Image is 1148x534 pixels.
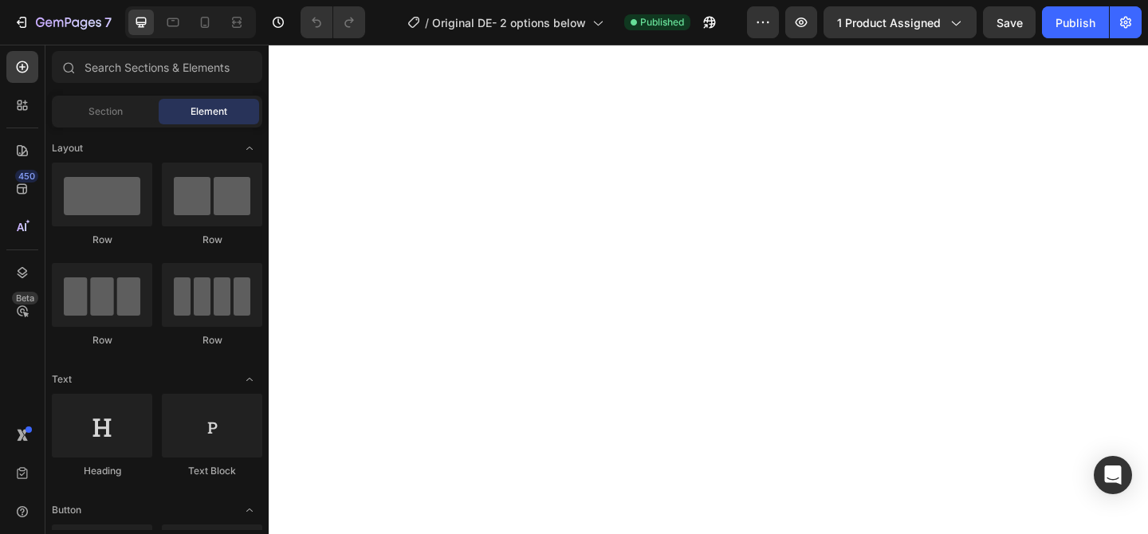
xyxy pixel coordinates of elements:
[237,135,262,161] span: Toggle open
[52,233,152,247] div: Row
[162,333,262,347] div: Row
[837,14,941,31] span: 1 product assigned
[301,6,365,38] div: Undo/Redo
[52,333,152,347] div: Row
[997,16,1023,29] span: Save
[425,14,429,31] span: /
[52,503,81,517] span: Button
[824,6,977,38] button: 1 product assigned
[432,14,586,31] span: Original DE- 2 options below
[1042,6,1109,38] button: Publish
[983,6,1036,38] button: Save
[15,170,38,183] div: 450
[52,141,83,155] span: Layout
[52,464,152,478] div: Heading
[12,292,38,304] div: Beta
[162,464,262,478] div: Text Block
[104,13,112,32] p: 7
[237,497,262,523] span: Toggle open
[1094,456,1132,494] div: Open Intercom Messenger
[52,372,72,387] span: Text
[162,233,262,247] div: Row
[52,51,262,83] input: Search Sections & Elements
[640,15,684,29] span: Published
[88,104,123,119] span: Section
[6,6,119,38] button: 7
[191,104,227,119] span: Element
[269,45,1148,534] iframe: Design area
[1056,14,1095,31] div: Publish
[237,367,262,392] span: Toggle open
